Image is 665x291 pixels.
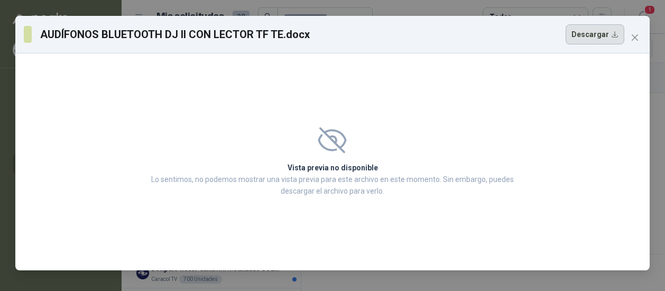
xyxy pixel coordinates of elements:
p: Lo sentimos, no podemos mostrar una vista previa para este archivo en este momento. Sin embargo, ... [148,174,517,197]
h2: Vista previa no disponible [148,162,517,174]
button: Close [626,29,643,46]
span: close [631,33,639,42]
button: Descargar [566,24,624,44]
h3: AUDÍFONOS BLUETOOTH DJ II CON LECTOR TF TE.docx [40,26,310,42]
